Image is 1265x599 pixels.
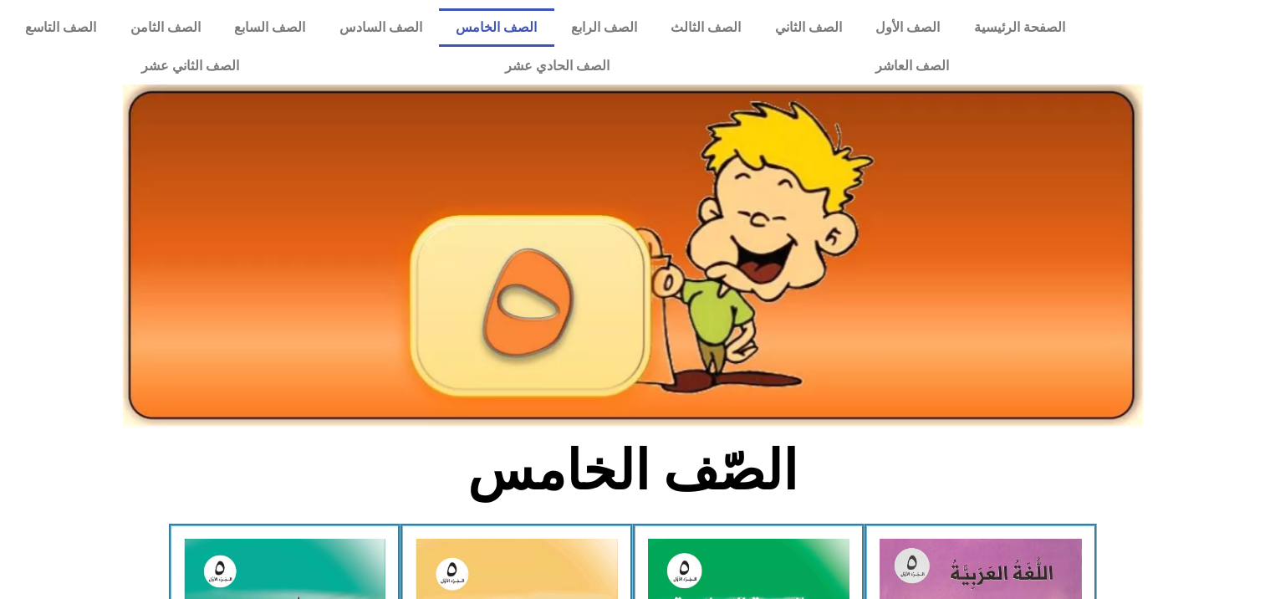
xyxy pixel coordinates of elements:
[114,8,218,47] a: الصف الثامن
[356,438,909,504] h2: الصّف الخامس
[8,47,372,85] a: الصف الثاني عشر
[957,8,1083,47] a: الصفحة الرئيسية
[654,8,758,47] a: الصف الثالث
[859,8,957,47] a: الصف الأول
[758,8,859,47] a: الصف الثاني
[217,8,323,47] a: الصف السابع
[372,47,742,85] a: الصف الحادي عشر
[8,8,114,47] a: الصف التاسع
[323,8,440,47] a: الصف السادس
[554,8,655,47] a: الصف الرابع
[439,8,554,47] a: الصف الخامس
[742,47,1082,85] a: الصف العاشر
